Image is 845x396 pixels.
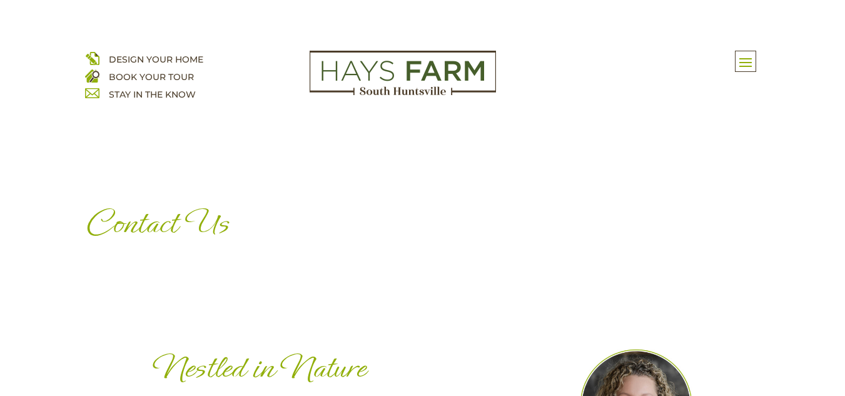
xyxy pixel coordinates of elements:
[85,68,99,83] img: book your home tour
[310,51,496,96] img: Logo
[109,71,194,83] a: BOOK YOUR TOUR
[109,89,196,100] a: STAY IN THE KNOW
[109,54,203,65] a: DESIGN YOUR HOME
[153,349,550,392] h1: Nestled in Nature
[85,51,99,65] img: design your home
[310,87,496,98] a: hays farm homes huntsville development
[85,205,761,248] h1: Contact Us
